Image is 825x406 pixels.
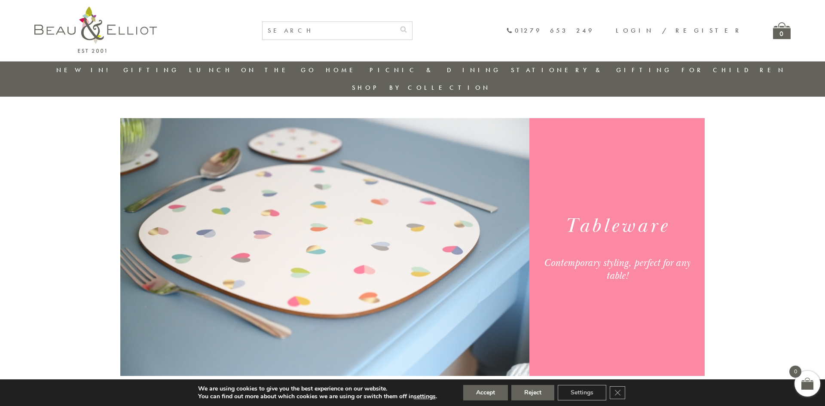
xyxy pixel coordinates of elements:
[506,27,594,34] a: 01279 653 249
[558,385,606,400] button: Settings
[34,6,157,53] img: logo
[198,385,437,393] p: We are using cookies to give you the best experience on our website.
[540,213,694,239] h1: Tableware
[540,256,694,282] div: Contemporary styling, perfect for any table!
[616,26,743,35] a: Login / Register
[773,22,791,39] a: 0
[610,386,625,399] button: Close GDPR Cookie Banner
[370,66,501,74] a: Picnic & Dining
[463,385,508,400] button: Accept
[123,66,179,74] a: Gifting
[511,66,672,74] a: Stationery & Gifting
[326,66,360,74] a: Home
[414,393,436,400] button: settings
[789,366,801,378] span: 0
[56,66,114,74] a: New in!
[198,393,437,400] p: You can find out more about which cookies we are using or switch them off in .
[189,66,316,74] a: Lunch On The Go
[681,66,786,74] a: For Children
[511,385,554,400] button: Reject
[263,22,395,40] input: SEARCH
[352,83,491,92] a: Shop by collection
